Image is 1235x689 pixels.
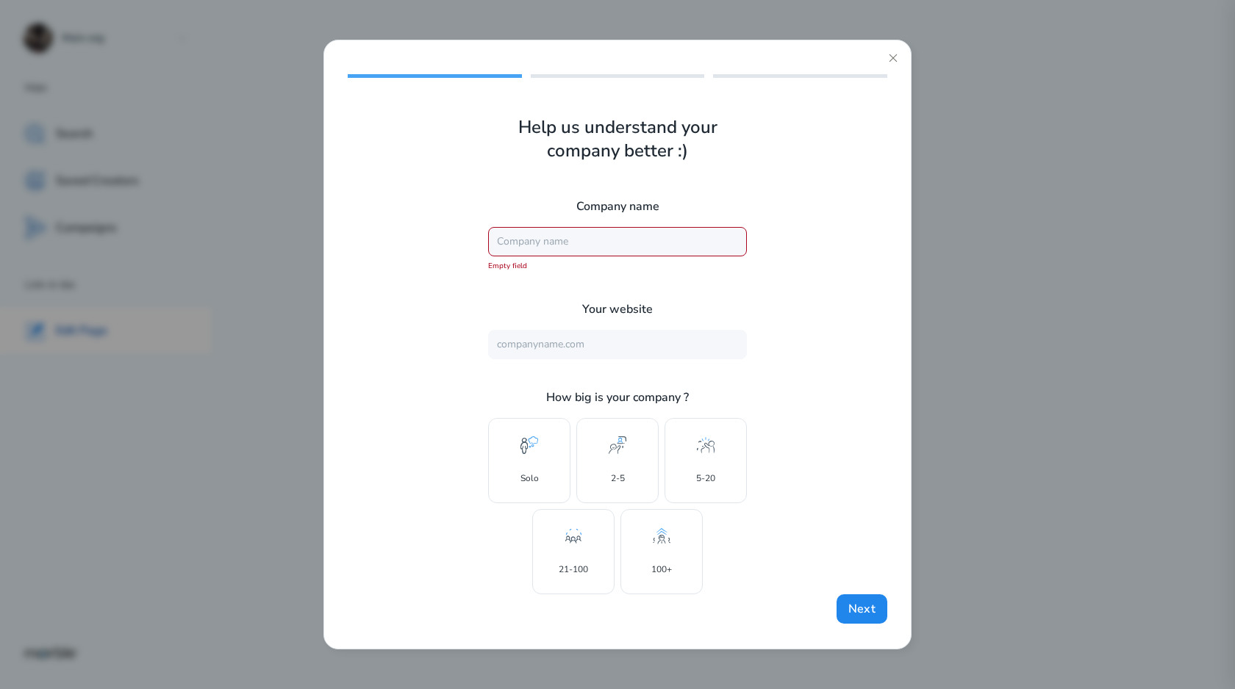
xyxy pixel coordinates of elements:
p: 5-20 [696,472,715,485]
div: Empty field [488,261,747,271]
p: Company name [488,198,747,215]
p: Your website [488,300,747,318]
p: How big is your company ? [488,389,747,406]
input: Company name [488,227,747,256]
p: Solo [520,472,539,485]
p: 100+ [651,563,672,576]
button: Next [837,594,887,624]
p: 2-5 [611,472,625,485]
p: 21-100 [559,563,588,576]
input: companyname.com [488,330,747,359]
h1: Help us understand your company better :) [488,115,747,162]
